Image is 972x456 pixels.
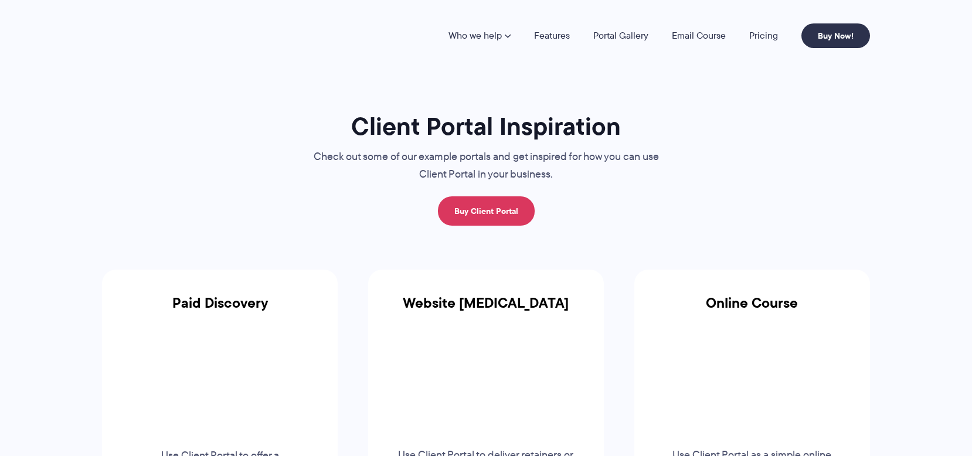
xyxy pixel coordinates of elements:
a: Features [534,31,570,40]
a: Pricing [749,31,778,40]
a: Who we help [448,31,511,40]
a: Buy Client Portal [438,196,535,226]
h1: Client Portal Inspiration [290,111,682,142]
a: Buy Now! [801,23,870,48]
h3: Online Course [634,295,870,325]
a: Portal Gallery [593,31,648,40]
h3: Website [MEDICAL_DATA] [368,295,604,325]
h3: Paid Discovery [102,295,338,325]
a: Email Course [672,31,726,40]
p: Check out some of our example portals and get inspired for how you can use Client Portal in your ... [290,148,682,183]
